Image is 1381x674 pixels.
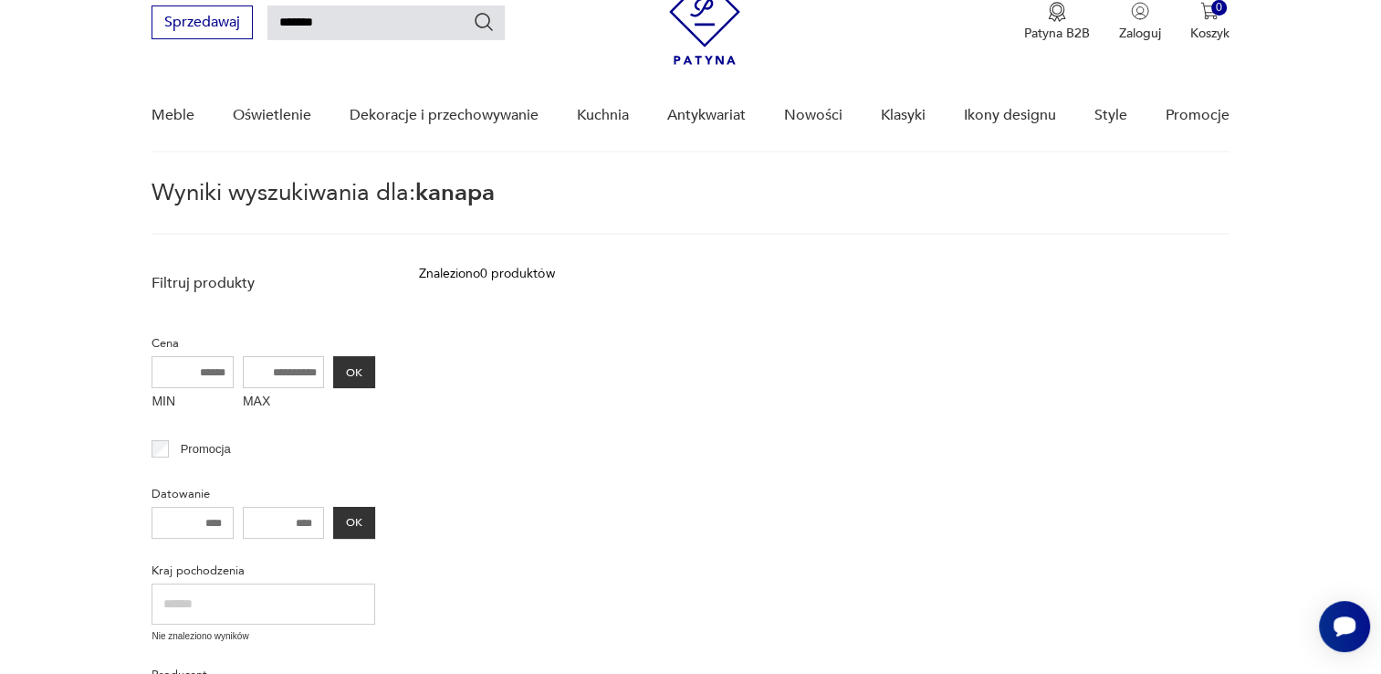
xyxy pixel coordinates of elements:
[1024,2,1090,42] button: Patyna B2B
[419,264,554,284] div: Znaleziono 0 produktów
[784,80,842,151] a: Nowości
[1024,25,1090,42] p: Patyna B2B
[667,80,746,151] a: Antykwariat
[473,11,495,33] button: Szukaj
[152,182,1229,235] p: Wyniki wyszukiwania dla:
[964,80,1056,151] a: Ikony designu
[152,5,253,39] button: Sprzedawaj
[181,439,231,459] p: Promocja
[350,80,539,151] a: Dekoracje i przechowywanie
[1319,601,1370,652] iframe: Smartsupp widget button
[1190,25,1229,42] p: Koszyk
[233,80,311,151] a: Oświetlenie
[415,176,495,209] span: kanapa
[152,388,234,417] label: MIN
[243,388,325,417] label: MAX
[1048,2,1066,22] img: Ikona medalu
[333,356,375,388] button: OK
[577,80,629,151] a: Kuchnia
[1024,2,1090,42] a: Ikona medaluPatyna B2B
[881,80,926,151] a: Klasyki
[1166,80,1229,151] a: Promocje
[1094,80,1127,151] a: Style
[152,629,375,644] p: Nie znaleziono wyników
[152,273,375,293] p: Filtruj produkty
[152,80,194,151] a: Meble
[152,484,375,504] p: Datowanie
[1131,2,1149,20] img: Ikonka użytkownika
[152,561,375,581] p: Kraj pochodzenia
[1119,25,1161,42] p: Zaloguj
[1119,2,1161,42] button: Zaloguj
[333,507,375,539] button: OK
[1190,2,1229,42] button: 0Koszyk
[152,333,375,353] p: Cena
[152,17,253,30] a: Sprzedawaj
[1200,2,1219,20] img: Ikona koszyka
